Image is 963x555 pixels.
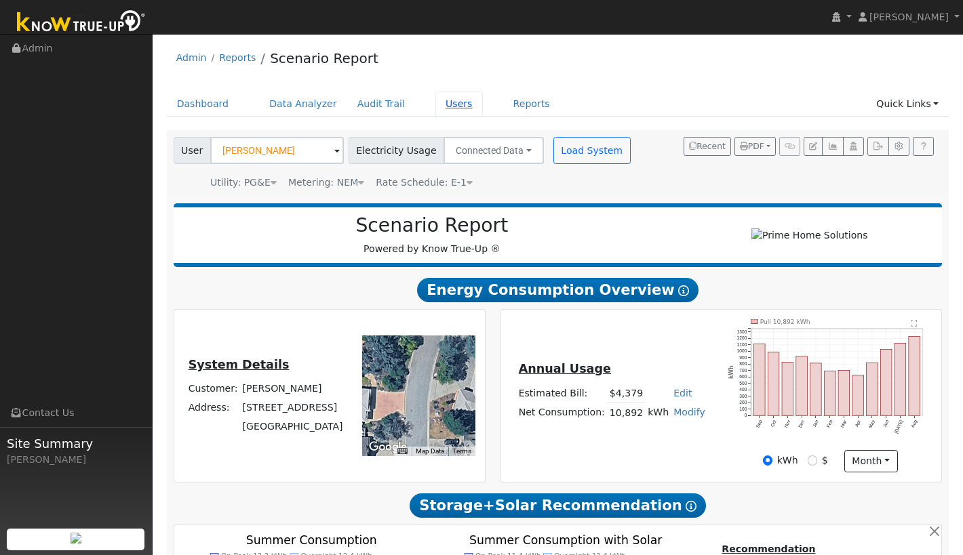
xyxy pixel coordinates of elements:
[176,52,207,63] a: Admin
[911,320,918,327] text: 
[366,438,410,456] a: Open this area in Google Maps (opens a new window)
[739,381,747,386] text: 500
[288,176,364,190] div: Metering: NEM
[866,91,949,117] a: Quick Links
[808,455,817,465] input: $
[10,7,153,38] img: Know True-Up
[417,278,698,302] span: Energy Consumption Overview
[452,447,471,455] a: Terms (opens in new tab)
[736,336,747,341] text: 1200
[722,543,815,554] u: Recommendation
[840,419,848,428] text: Mar
[825,419,833,429] text: Feb
[751,228,868,243] img: Prime Home Solutions
[186,398,240,417] td: Address:
[189,358,290,371] u: System Details
[854,419,863,428] text: Apr
[822,453,828,468] label: $
[739,355,747,360] text: 900
[240,398,345,417] td: [STREET_ADDRESS]
[210,176,277,190] div: Utility: PG&E
[180,214,684,256] div: Powered by Know True-Up ®
[366,438,410,456] img: Google
[503,91,560,117] a: Reports
[909,337,920,416] rect: onclick=""
[740,142,764,151] span: PDF
[824,371,836,416] rect: onclick=""
[673,388,692,398] a: Edit
[867,363,878,415] rect: onclick=""
[852,375,864,416] rect: onclick=""
[270,50,378,66] a: Scenario Report
[739,394,747,398] text: 300
[646,403,671,423] td: kWh
[219,52,256,63] a: Reports
[186,379,240,398] td: Customer:
[246,533,377,547] text: Summer Consumption
[684,137,731,156] button: Recent
[804,137,823,156] button: Edit User
[435,91,483,117] a: Users
[739,400,747,405] text: 200
[553,137,631,164] button: Load System
[167,91,239,117] a: Dashboard
[739,407,747,411] text: 100
[416,447,444,456] button: Map Data
[376,177,473,188] span: Alias: E1
[349,137,444,164] span: Electricity Usage
[760,318,810,325] text: Pull 10,892 kWh
[777,453,798,468] label: kWh
[869,12,949,22] span: [PERSON_NAME]
[259,91,347,117] a: Data Analyzer
[843,137,864,156] button: Login As
[607,403,645,423] td: 10,892
[469,533,663,547] text: Summer Consumption with Solar
[240,417,345,436] td: [GEOGRAPHIC_DATA]
[607,384,645,403] td: $4,379
[753,344,765,416] rect: onclick=""
[888,137,909,156] button: Settings
[210,137,344,164] input: Select a User
[736,349,747,354] text: 1000
[844,450,898,473] button: month
[736,329,747,334] text: 1300
[755,419,763,429] text: Sep
[410,493,705,518] span: Storage+Solar Recommendation
[678,285,689,296] i: Show Help
[783,419,791,428] text: Nov
[768,352,779,416] rect: onclick=""
[516,384,607,403] td: Estimated Bill:
[798,419,806,428] text: Dec
[7,453,145,467] div: [PERSON_NAME]
[240,379,345,398] td: [PERSON_NAME]
[867,419,876,429] text: May
[893,419,904,435] text: [DATE]
[673,407,705,417] a: Modify
[881,350,892,416] rect: onclick=""
[782,363,793,416] rect: onclick=""
[728,365,734,379] text: kWh
[516,403,607,423] td: Net Consumption:
[810,363,821,416] rect: onclick=""
[7,434,145,453] span: Site Summary
[739,368,747,373] text: 700
[913,137,934,156] a: Help Link
[812,419,819,428] text: Jan
[739,362,747,367] text: 800
[187,214,677,237] h2: Scenario Report
[174,137,211,164] span: User
[822,137,843,156] button: Multi-Series Graph
[770,419,777,428] text: Oct
[519,362,611,375] u: Annual Usage
[397,447,407,456] button: Keyboard shortcuts
[444,137,544,164] button: Connected Data
[734,137,776,156] button: PDF
[739,375,747,379] text: 600
[739,388,747,392] text: 400
[763,455,772,465] input: kWh
[910,419,918,429] text: Aug
[838,371,850,416] rect: onclick=""
[71,533,81,543] img: retrieve
[347,91,415,117] a: Audit Trail
[895,344,906,416] rect: onclick=""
